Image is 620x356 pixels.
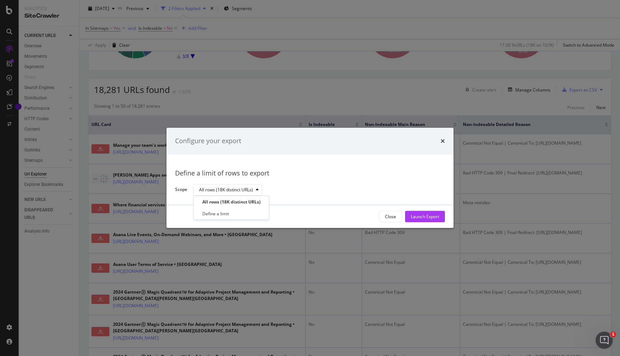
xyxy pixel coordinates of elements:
div: modal [166,128,454,228]
div: times [441,136,445,146]
div: Close [385,214,396,220]
div: Define a limit [202,211,229,217]
div: All rows (18K distinct URLs) [199,188,253,192]
button: Launch Export [405,211,445,222]
div: Launch Export [411,214,439,220]
iframe: Intercom live chat [596,332,613,349]
div: Configure your export [175,136,241,146]
button: Close [379,211,402,222]
button: All rows (18K distinct URLs) [193,184,262,196]
label: Scope [175,187,187,195]
span: 1 [610,332,616,337]
div: All rows (18K distinct URLs) [202,199,260,205]
div: Define a limit of rows to export [175,169,445,178]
